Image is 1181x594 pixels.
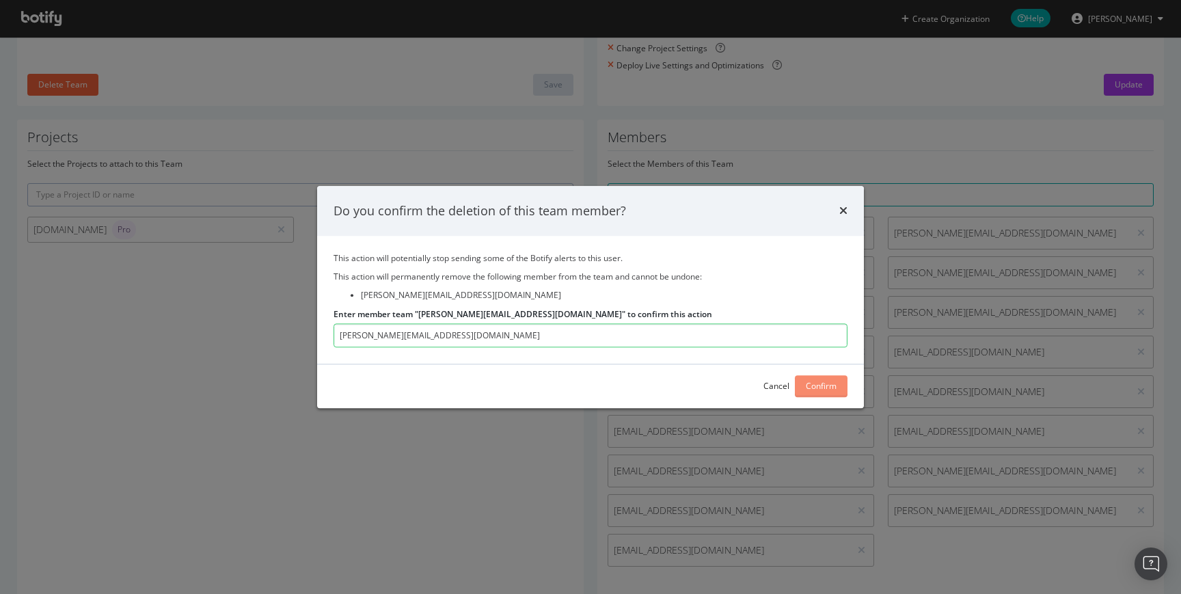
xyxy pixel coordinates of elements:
div: Cancel [763,381,789,392]
li: [PERSON_NAME][EMAIL_ADDRESS][DOMAIN_NAME] [361,290,847,301]
button: Confirm [795,375,847,397]
div: modal [317,186,864,408]
p: This action will permanently remove the following member from the team and cannot be undone: [334,271,847,283]
div: Do you confirm the deletion of this team member? [334,202,626,220]
button: Cancel [763,375,789,397]
p: This action will potentially stop sending some of the Botify alerts to this user. [334,253,847,265]
div: Open Intercom Messenger [1135,548,1167,580]
div: times [839,202,847,220]
div: Confirm [806,381,837,392]
label: Enter member team "[PERSON_NAME][EMAIL_ADDRESS][DOMAIN_NAME]" to confirm this action [334,308,712,320]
